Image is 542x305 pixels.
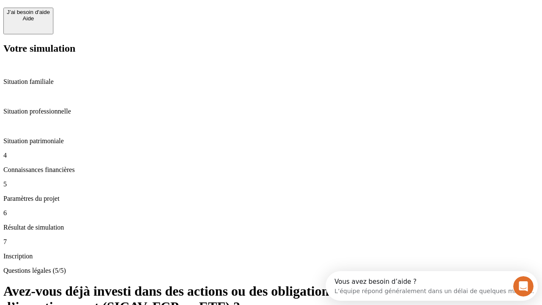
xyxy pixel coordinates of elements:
[3,152,539,159] p: 4
[9,14,208,23] div: L’équipe répond généralement dans un délai de quelques minutes.
[3,3,233,27] div: Ouvrir le Messenger Intercom
[3,252,539,260] p: Inscription
[3,108,539,115] p: Situation professionnelle
[3,224,539,231] p: Résultat de simulation
[326,271,538,301] iframe: Intercom live chat discovery launcher
[3,238,539,246] p: 7
[3,78,539,86] p: Situation familiale
[3,180,539,188] p: 5
[7,9,50,15] div: J’ai besoin d'aide
[3,195,539,202] p: Paramètres du projet
[7,15,50,22] div: Aide
[513,276,534,297] iframe: Intercom live chat
[3,8,53,34] button: J’ai besoin d'aideAide
[3,267,539,274] p: Questions légales (5/5)
[3,43,539,54] h2: Votre simulation
[9,7,208,14] div: Vous avez besoin d’aide ?
[3,166,539,174] p: Connaissances financières
[3,137,539,145] p: Situation patrimoniale
[3,209,539,217] p: 6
